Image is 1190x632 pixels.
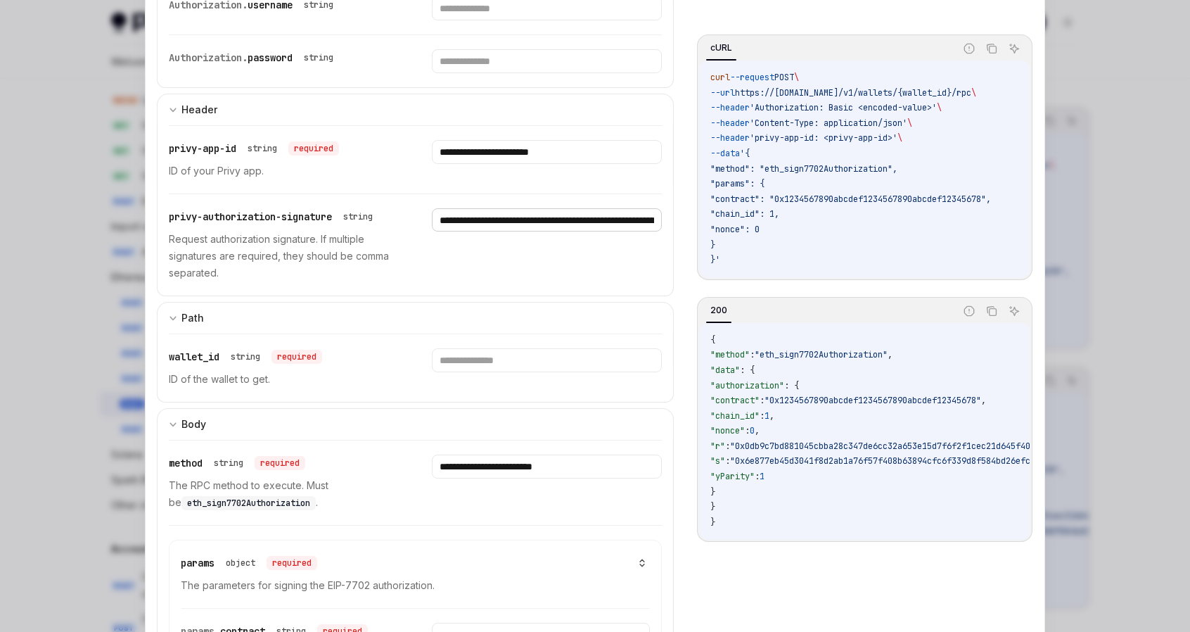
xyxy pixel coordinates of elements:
[255,456,305,470] div: required
[888,349,892,360] span: ,
[983,39,1001,58] button: Copy the contents from the code block
[784,380,799,391] span: : {
[710,118,750,129] span: --header
[750,132,897,144] span: 'privy-app-id: <privy-app-id>'
[740,365,755,376] span: : {
[730,441,1065,452] span: "0x0db9c7bd881045cbba28c347de6cc32a653e15d7f6f2f1cec21d645f402a6419"
[169,140,339,157] div: privy-app-id
[710,254,720,265] span: }'
[169,371,398,388] p: ID of the wallet to get.
[764,410,769,422] span: 1
[710,148,740,159] span: --data
[710,471,755,482] span: "yParity"
[169,163,398,179] p: ID of your Privy app.
[169,457,203,469] span: method
[710,425,745,436] span: "nonce"
[710,208,779,220] span: "chain_id": 1,
[971,87,976,99] span: \
[710,501,715,512] span: }
[169,142,236,155] span: privy-app-id
[960,302,978,320] button: Report incorrect code
[755,349,888,360] span: "eth_sign7702Authorization"
[181,577,650,594] p: The parameters for signing the EIP-7702 authorization.
[187,498,310,509] span: eth_sign7702Authorization
[169,350,219,363] span: wallet_id
[760,410,764,422] span: :
[760,395,764,406] span: :
[710,102,750,113] span: --header
[710,178,764,189] span: "params": {
[710,224,760,235] span: "nonce": 0
[981,395,986,406] span: ,
[750,349,755,360] span: :
[169,348,322,365] div: wallet_id
[181,101,217,118] div: Header
[710,72,730,83] span: curl
[937,102,942,113] span: \
[740,148,750,159] span: '{
[169,477,398,511] p: The RPC method to execute. Must be .
[169,455,305,472] div: method
[710,239,715,251] span: }
[181,416,206,433] div: Body
[735,87,971,99] span: https://[DOMAIN_NAME]/v1/wallets/{wallet_id}/rpc
[710,455,725,467] span: "s"
[157,408,674,440] button: expand input section
[710,132,750,144] span: --header
[710,380,784,391] span: "authorization"
[706,302,731,319] div: 200
[745,425,750,436] span: :
[755,425,760,436] span: ,
[710,395,760,406] span: "contract"
[710,517,715,528] span: }
[750,425,755,436] span: 0
[983,302,1001,320] button: Copy the contents from the code block
[169,208,378,225] div: privy-authorization-signature
[169,210,332,223] span: privy-authorization-signature
[710,486,715,498] span: }
[248,51,293,64] span: password
[157,94,674,125] button: expand input section
[181,557,215,569] span: params
[907,118,912,129] span: \
[710,87,735,99] span: --url
[794,72,799,83] span: \
[267,556,317,570] div: required
[774,72,794,83] span: POST
[169,231,398,282] p: Request authorization signature. If multiple signatures are required, they should be comma separa...
[897,132,902,144] span: \
[157,302,674,334] button: expand input section
[181,310,204,327] div: Path
[169,49,339,66] div: Authorization.password
[181,555,317,571] div: params
[710,349,750,360] span: "method"
[750,102,937,113] span: 'Authorization: Basic <encoded-value>'
[725,441,730,452] span: :
[706,39,736,56] div: cURL
[730,455,1065,467] span: "0x6e877eb45d3041f8d2ab1a76f57f408b63894cfc6f339d8f584bd26efceae308"
[271,350,322,364] div: required
[710,410,760,422] span: "chain_id"
[1005,39,1023,58] button: Ask AI
[1005,302,1023,320] button: Ask AI
[725,455,730,467] span: :
[710,441,725,452] span: "r"
[755,471,760,482] span: :
[710,163,897,175] span: "method": "eth_sign7702Authorization",
[710,194,991,205] span: "contract": "0x1234567890abcdef1234567890abcdef12345678",
[730,72,774,83] span: --request
[710,365,740,376] span: "data"
[288,141,339,156] div: required
[960,39,978,58] button: Report incorrect code
[769,410,774,422] span: ,
[169,51,248,64] span: Authorization.
[710,334,715,346] span: {
[764,395,981,406] span: "0x1234567890abcdef1234567890abcdef12345678"
[760,471,764,482] span: 1
[750,118,907,129] span: 'Content-Type: application/json'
